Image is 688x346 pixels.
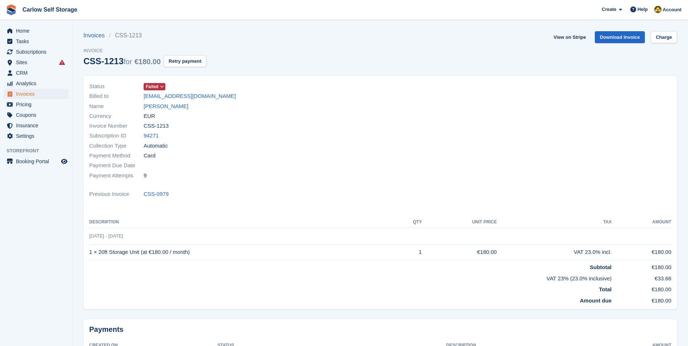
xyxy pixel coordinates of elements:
span: €180.00 [135,58,161,66]
span: Payment Attempts [89,172,144,180]
span: Invoice Number [89,122,144,130]
strong: Subtotal [590,264,611,270]
h2: Payments [89,325,671,334]
a: Charge [651,31,677,43]
span: Subscriptions [16,47,59,57]
a: menu [4,110,69,120]
a: Carlow Self Storage [20,4,80,16]
a: Download Invoice [595,31,645,43]
span: Collection Type [89,142,144,150]
span: Invoices [16,89,59,99]
strong: Total [599,286,612,292]
div: CSS-1213 [83,56,161,66]
td: 1 [395,244,422,260]
th: QTY [395,217,422,228]
td: €180.00 [422,244,497,260]
a: View on Stripe [551,31,589,43]
a: 94271 [144,132,159,140]
td: VAT 23% (23.0% inclusive) [89,272,611,283]
a: menu [4,89,69,99]
th: Amount [611,217,671,228]
img: stora-icon-8386f47178a22dfd0bd8f6a31ec36ba5ce8667c1dd55bd0f319d3a0aa187defe.svg [6,4,17,15]
a: Invoices [83,31,109,40]
span: Payment Method [89,152,144,160]
span: Automatic [144,142,168,150]
span: for [124,58,132,66]
a: menu [4,36,69,46]
span: Storefront [7,147,72,155]
a: menu [4,99,69,110]
td: €180.00 [611,244,671,260]
span: Currency [89,112,144,120]
span: [DATE] - [DATE] [89,233,123,239]
span: Create [602,6,616,13]
span: Tasks [16,36,59,46]
span: CSS-1213 [144,122,169,130]
span: EUR [144,112,155,120]
img: Kevin Moore [654,6,662,13]
span: Pricing [16,99,59,110]
div: VAT 23.0% incl. [497,248,612,256]
th: Tax [497,217,612,228]
a: Failed [144,82,165,91]
span: Invoice [83,47,206,54]
span: Failed [146,83,158,90]
span: Sites [16,57,59,67]
a: [EMAIL_ADDRESS][DOMAIN_NAME] [144,92,236,100]
nav: breadcrumbs [83,31,206,40]
span: Insurance [16,120,59,131]
strong: Amount due [580,297,612,304]
a: menu [4,120,69,131]
a: CSS-0979 [144,190,169,198]
td: 1 × 20ft Storage Unit (at €180.00 / month) [89,244,395,260]
span: Settings [16,131,59,141]
span: Status [89,82,144,91]
span: Booking Portal [16,156,59,166]
a: Preview store [60,157,69,166]
a: menu [4,68,69,78]
span: Payment Due Date [89,161,144,170]
i: Smart entry sync failures have occurred [59,59,65,65]
td: €180.00 [611,294,671,305]
a: menu [4,131,69,141]
span: Coupons [16,110,59,120]
a: menu [4,78,69,88]
button: Retry payment [164,55,206,67]
td: €33.66 [611,272,671,283]
td: €180.00 [611,283,671,294]
span: Name [89,102,144,111]
a: menu [4,156,69,166]
span: Help [638,6,648,13]
span: Subscription ID [89,132,144,140]
th: Unit Price [422,217,497,228]
span: 9 [144,172,147,180]
a: menu [4,57,69,67]
a: menu [4,26,69,36]
span: Previous Invoice [89,190,144,198]
a: [PERSON_NAME] [144,102,188,111]
span: Card [144,152,156,160]
td: €180.00 [611,260,671,272]
span: Home [16,26,59,36]
span: Billed to [89,92,144,100]
a: menu [4,47,69,57]
span: Analytics [16,78,59,88]
th: Description [89,217,395,228]
span: CRM [16,68,59,78]
span: Account [663,6,681,13]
